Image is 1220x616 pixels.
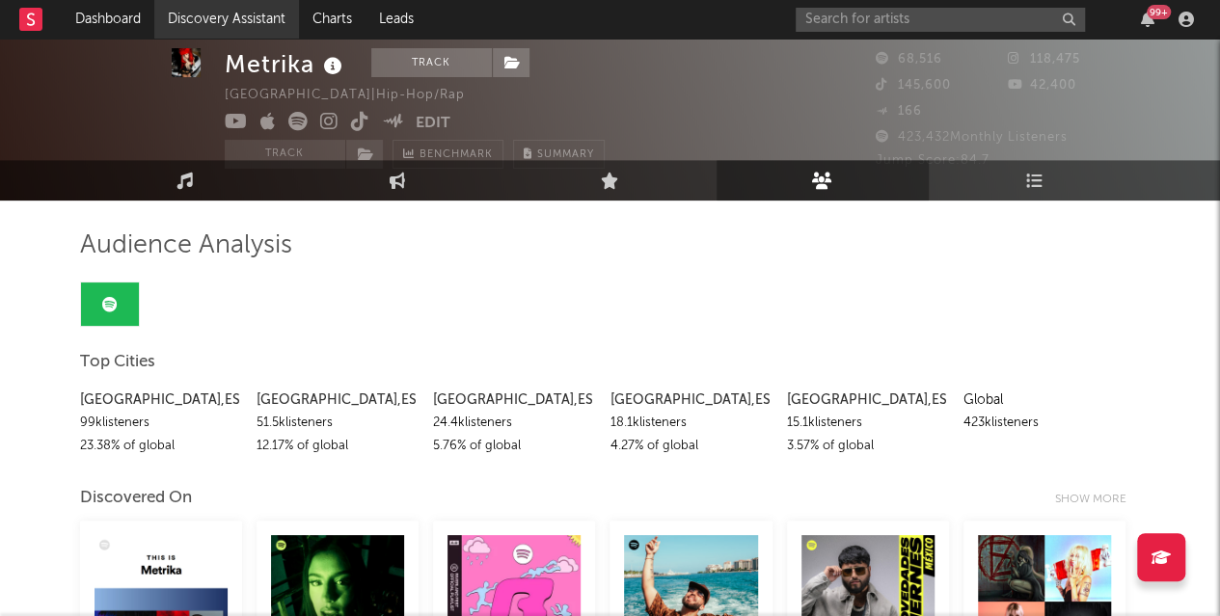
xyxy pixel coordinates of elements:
[537,149,594,160] span: Summary
[876,105,922,118] span: 166
[416,112,450,136] button: Edit
[1141,12,1154,27] button: 99+
[876,53,942,66] span: 68,516
[80,388,242,412] div: [GEOGRAPHIC_DATA] , ES
[963,412,1125,435] div: 423k listeners
[393,140,503,169] a: Benchmark
[1008,79,1076,92] span: 42,400
[610,412,772,435] div: 18.1k listeners
[80,234,292,257] span: Audience Analysis
[371,48,492,77] button: Track
[80,487,192,510] div: Discovered On
[257,412,419,435] div: 51.5k listeners
[610,388,772,412] div: [GEOGRAPHIC_DATA] , ES
[876,154,990,167] span: Jump Score: 84.7
[963,388,1125,412] div: Global
[433,388,595,412] div: [GEOGRAPHIC_DATA] , ES
[1055,488,1141,511] div: Show more
[80,435,242,458] div: 23.38 % of global
[225,140,345,169] button: Track
[610,435,772,458] div: 4.27 % of global
[876,79,951,92] span: 145,600
[257,435,419,458] div: 12.17 % of global
[80,412,242,435] div: 99k listeners
[433,412,595,435] div: 24.4k listeners
[787,388,949,412] div: [GEOGRAPHIC_DATA] , ES
[257,388,419,412] div: [GEOGRAPHIC_DATA] , ES
[225,48,347,80] div: Metrika
[80,351,155,374] span: Top Cities
[1008,53,1080,66] span: 118,475
[796,8,1085,32] input: Search for artists
[513,140,605,169] button: Summary
[787,435,949,458] div: 3.57 % of global
[420,144,493,167] span: Benchmark
[876,131,1068,144] span: 423,432 Monthly Listeners
[787,412,949,435] div: 15.1k listeners
[225,84,487,107] div: [GEOGRAPHIC_DATA] | Hip-Hop/Rap
[1147,5,1171,19] div: 99 +
[433,435,595,458] div: 5.76 % of global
